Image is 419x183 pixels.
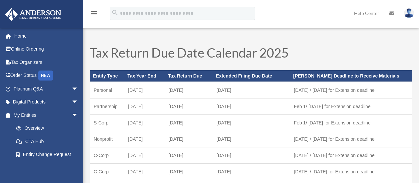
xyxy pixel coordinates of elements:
[90,46,412,62] h1: Tax Return Due Date Calendar 2025
[90,9,98,17] i: menu
[5,43,88,56] a: Online Ordering
[165,82,213,98] td: [DATE]
[165,114,213,131] td: [DATE]
[213,147,291,163] td: [DATE]
[125,163,165,180] td: [DATE]
[165,98,213,114] td: [DATE]
[213,82,291,98] td: [DATE]
[72,95,85,109] span: arrow_drop_down
[125,98,165,114] td: [DATE]
[165,147,213,163] td: [DATE]
[291,98,412,114] td: Feb 1/ [DATE] for Extension deadline
[213,131,291,147] td: [DATE]
[9,122,88,135] a: Overview
[90,131,125,147] td: Nonprofit
[125,114,165,131] td: [DATE]
[9,135,88,148] a: CTA Hub
[213,70,291,82] th: Extended Filing Due Date
[125,82,165,98] td: [DATE]
[291,163,412,180] td: [DATE] / [DATE] for Extension deadline
[5,108,88,122] a: My Entitiesarrow_drop_down
[5,56,88,69] a: Tax Organizers
[9,148,88,161] a: Entity Change Request
[291,70,412,82] th: [PERSON_NAME] Deadline to Receive Materials
[291,131,412,147] td: [DATE] / [DATE] for Extension deadline
[90,114,125,131] td: S-Corp
[404,8,414,18] img: User Pic
[165,163,213,180] td: [DATE]
[90,70,125,82] th: Entity Type
[90,82,125,98] td: Personal
[111,9,119,16] i: search
[3,8,63,21] img: Anderson Advisors Platinum Portal
[90,98,125,114] td: Partnership
[38,71,53,81] div: NEW
[125,131,165,147] td: [DATE]
[5,95,88,109] a: Digital Productsarrow_drop_down
[90,163,125,180] td: C-Corp
[165,70,213,82] th: Tax Return Due
[90,12,98,17] a: menu
[72,108,85,122] span: arrow_drop_down
[291,114,412,131] td: Feb 1/ [DATE] for Extension deadline
[72,82,85,96] span: arrow_drop_down
[125,70,165,82] th: Tax Year End
[125,147,165,163] td: [DATE]
[291,147,412,163] td: [DATE] / [DATE] for Extension deadline
[213,114,291,131] td: [DATE]
[5,69,88,83] a: Order StatusNEW
[291,82,412,98] td: [DATE] / [DATE] for Extension deadline
[165,131,213,147] td: [DATE]
[5,82,88,95] a: Platinum Q&Aarrow_drop_down
[5,29,88,43] a: Home
[213,163,291,180] td: [DATE]
[213,98,291,114] td: [DATE]
[90,147,125,163] td: C-Corp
